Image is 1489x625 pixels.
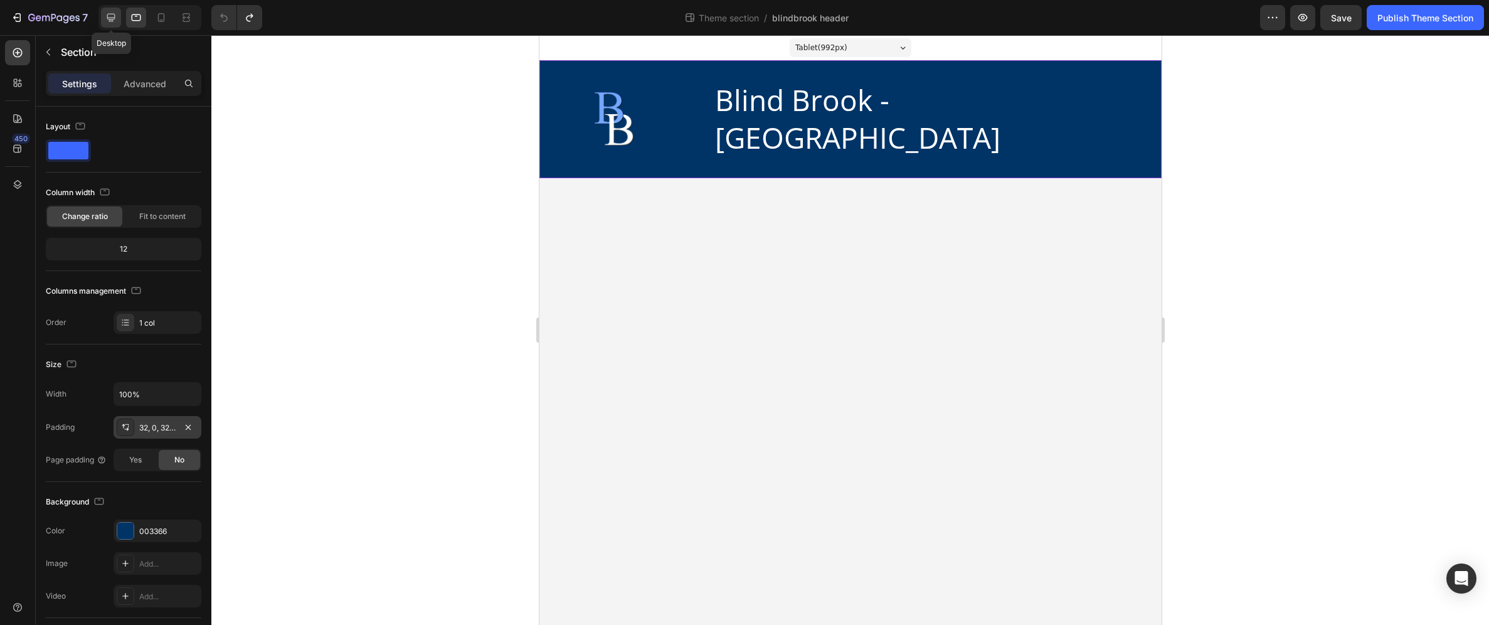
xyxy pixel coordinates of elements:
button: 7 [5,5,93,30]
div: Color [46,525,65,537]
div: Video [46,590,66,602]
p: 7 [82,10,88,25]
div: 003366 [139,526,198,537]
div: Publish Theme Section [1377,11,1473,24]
div: 450 [12,134,30,144]
div: Columns management [46,283,144,300]
span: Yes [129,454,142,466]
div: Image [46,558,68,569]
iframe: Design area [539,35,1162,625]
div: Add... [139,591,198,602]
span: No [174,454,184,466]
div: Size [46,356,79,373]
button: Publish Theme Section [1367,5,1484,30]
span: Save [1331,13,1352,23]
div: Background [46,494,107,511]
div: 32, 0, 32, 0 [139,422,176,434]
div: Padding [46,422,75,433]
div: Page padding [46,454,107,466]
div: Order [46,317,66,328]
span: Change ratio [62,211,108,222]
div: Add... [139,558,198,570]
p: Section [61,45,174,60]
button: Save [1320,5,1362,30]
div: Width [46,388,66,400]
span: Fit to content [139,211,186,222]
div: Layout [46,119,88,136]
span: Theme section [696,11,761,24]
div: Open Intercom Messenger [1446,564,1476,594]
span: / [764,11,767,24]
div: Column width [46,184,112,201]
p: Settings [62,77,97,90]
input: Auto [114,383,201,405]
div: 1 col [139,318,198,329]
p: Advanced [124,77,166,90]
div: Undo/Redo [211,5,262,30]
span: blindbrook header [772,11,849,24]
div: 12 [48,240,199,258]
